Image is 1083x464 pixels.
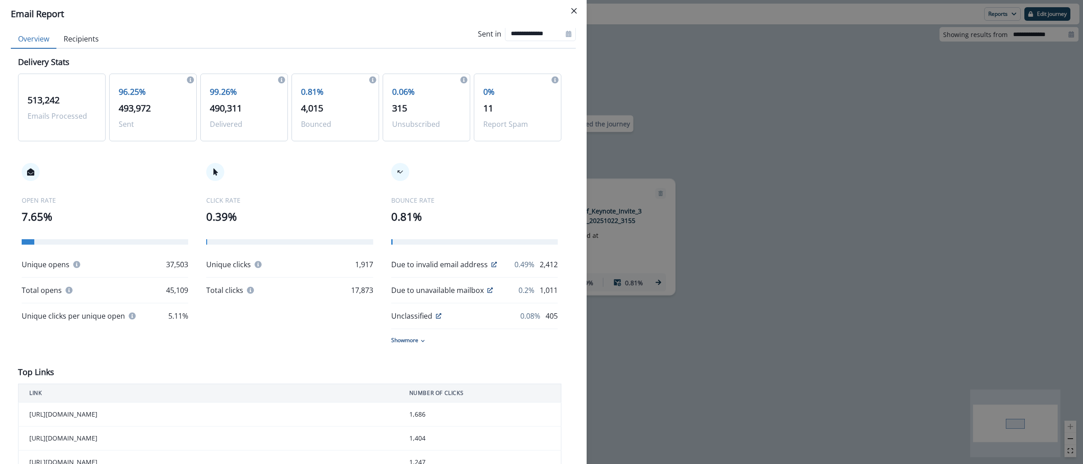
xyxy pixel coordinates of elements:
[301,86,370,98] p: 0.81%
[19,384,398,403] th: LINK
[392,86,461,98] p: 0.06%
[355,259,373,270] p: 1,917
[210,119,278,130] p: Delivered
[540,285,558,296] p: 1,011
[22,311,125,321] p: Unique clicks per unique open
[391,311,432,321] p: Unclassified
[18,56,69,68] p: Delivery Stats
[22,285,62,296] p: Total opens
[22,259,69,270] p: Unique opens
[11,30,56,49] button: Overview
[119,102,151,114] span: 493,972
[391,336,418,344] p: Show more
[518,285,534,296] p: 0.2%
[206,195,373,205] p: CLICK RATE
[166,285,188,296] p: 45,109
[168,311,188,321] p: 5.11%
[391,195,558,205] p: BOUNCE RATE
[22,209,188,225] p: 7.65%
[28,94,60,106] span: 513,242
[398,384,561,403] th: NUMBER OF CLICKS
[351,285,373,296] p: 17,873
[483,102,493,114] span: 11
[483,119,552,130] p: Report Spam
[210,102,242,114] span: 490,311
[546,311,558,321] p: 405
[19,427,398,450] td: [URL][DOMAIN_NAME]
[392,119,461,130] p: Unsubscribed
[119,86,187,98] p: 96.25%
[391,285,484,296] p: Due to unavailable mailbox
[301,102,323,114] span: 4,015
[301,119,370,130] p: Bounced
[206,259,251,270] p: Unique clicks
[398,427,561,450] td: 1,404
[567,4,581,18] button: Close
[398,403,561,427] td: 1,686
[210,86,278,98] p: 99.26%
[19,403,398,427] td: [URL][DOMAIN_NAME]
[483,86,552,98] p: 0%
[166,259,188,270] p: 37,503
[206,285,243,296] p: Total clicks
[119,119,187,130] p: Sent
[22,195,188,205] p: OPEN RATE
[392,102,407,114] span: 315
[391,259,488,270] p: Due to invalid email address
[391,209,558,225] p: 0.81%
[28,111,96,121] p: Emails Processed
[478,28,501,39] p: Sent in
[540,259,558,270] p: 2,412
[520,311,540,321] p: 0.08%
[11,7,576,21] div: Email Report
[206,209,373,225] p: 0.39%
[56,30,106,49] button: Recipients
[18,366,54,378] p: Top Links
[514,259,534,270] p: 0.49%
